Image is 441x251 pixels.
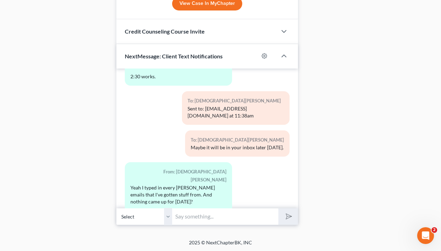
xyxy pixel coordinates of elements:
[130,184,227,219] div: Yeah I typed in every [PERSON_NAME] emails that I've gotten stuff from. And nothing came up for [...
[432,227,437,233] span: 2
[172,208,279,225] input: Say something...
[188,105,284,119] div: Sent to: [EMAIL_ADDRESS][DOMAIN_NAME] at 11:38am
[191,144,284,151] div: Maybe it will be in your inbox later [DATE].
[188,97,284,105] div: To: [DEMOGRAPHIC_DATA][PERSON_NAME]
[130,168,227,184] div: From: [DEMOGRAPHIC_DATA][PERSON_NAME]
[417,227,434,244] iframe: Intercom live chat
[125,28,205,35] span: Credit Counseling Course Invite
[125,53,223,59] span: NextMessage: Client Text Notifications
[191,136,284,144] div: To: [DEMOGRAPHIC_DATA][PERSON_NAME]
